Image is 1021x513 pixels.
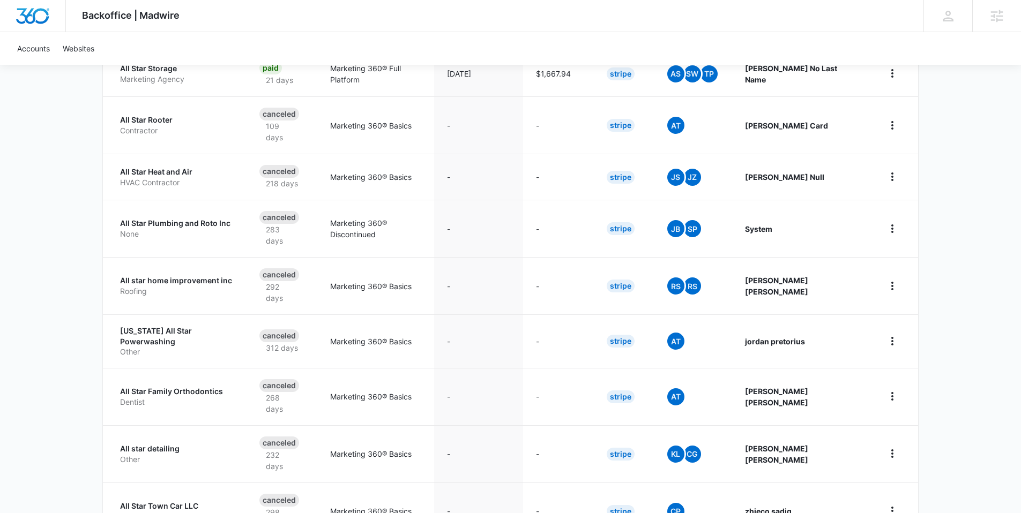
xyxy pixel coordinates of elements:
[56,32,101,65] a: Websites
[259,342,304,353] p: 312 days
[330,171,421,183] p: Marketing 360® Basics
[330,63,421,85] p: Marketing 360® Full Platform
[607,119,635,132] div: Stripe
[667,117,684,134] span: At
[259,268,299,281] div: Canceled
[884,277,901,295] button: home
[745,224,772,233] strong: System
[745,121,828,130] strong: [PERSON_NAME] Card
[523,96,594,154] td: -
[120,275,234,296] a: All star home improvement incRoofing
[607,67,635,80] div: Stripe
[434,368,523,425] td: -
[120,115,234,125] p: All Star Rooter
[330,448,421,459] p: Marketing 360® Basics
[120,218,234,229] p: All Star Plumbing and Roto Inc
[884,445,901,462] button: home
[330,281,421,292] p: Marketing 360® Basics
[684,446,701,463] span: CG
[120,167,234,177] p: All Star Heat and Air
[330,120,421,131] p: Marketing 360® Basics
[523,154,594,200] td: -
[684,65,701,82] span: SW
[259,281,304,304] p: 292 days
[120,229,234,239] p: None
[120,115,234,135] a: All Star RooterContractor
[120,346,234,357] p: Other
[523,257,594,314] td: -
[607,390,635,403] div: Stripe
[667,446,684,463] span: KL
[82,10,180,21] span: Backoffice | Madwire
[745,444,808,464] strong: [PERSON_NAME] [PERSON_NAME]
[259,449,304,472] p: 232 days
[259,165,299,178] div: Canceled
[523,368,594,425] td: -
[434,200,523,257] td: -
[120,326,234,346] p: [US_STATE] All Star Powerwashing
[745,172,824,182] strong: [PERSON_NAME] Null
[607,448,635,461] div: Stripe
[607,335,635,348] div: Stripe
[120,177,234,188] p: HVAC Contractor
[523,314,594,368] td: -
[259,211,299,224] div: Canceled
[120,286,234,297] p: Roofing
[120,275,234,286] p: All star home improvement inc
[684,277,701,295] span: RS
[667,277,684,295] span: RS
[667,388,684,405] span: At
[330,217,421,240] p: Marketing 360® Discontinued
[607,222,635,235] div: Stripe
[259,329,299,342] div: Canceled
[745,64,837,84] strong: [PERSON_NAME] No Last Name
[684,169,701,186] span: JZ
[745,387,808,407] strong: [PERSON_NAME] [PERSON_NAME]
[259,392,304,414] p: 268 days
[120,443,234,464] a: All star detailingOther
[120,397,234,408] p: Dentist
[884,333,901,350] button: home
[120,167,234,187] a: All Star Heat and AirHVAC Contractor
[667,333,684,350] span: At
[745,276,808,296] strong: [PERSON_NAME] [PERSON_NAME]
[667,65,684,82] span: AS
[434,314,523,368] td: -
[259,62,282,74] div: Paid
[523,200,594,257] td: -
[684,220,701,237] span: SP
[884,65,901,82] button: home
[434,50,523,96] td: [DATE]
[120,386,234,397] p: All Star Family Orthodontics
[120,74,234,85] p: Marketing Agency
[259,494,299,507] div: Canceled
[120,386,234,407] a: All Star Family OrthodonticsDentist
[120,454,234,465] p: Other
[11,32,56,65] a: Accounts
[120,443,234,454] p: All star detailing
[884,117,901,134] button: home
[523,50,594,96] td: $1,667.94
[884,168,901,185] button: home
[667,169,684,186] span: JS
[259,108,299,120] div: Canceled
[434,96,523,154] td: -
[120,63,234,84] a: All Star StorageMarketing Agency
[259,178,304,189] p: 218 days
[330,391,421,402] p: Marketing 360® Basics
[884,388,901,405] button: home
[120,218,234,239] a: All Star Plumbing and Roto IncNone
[434,154,523,200] td: -
[700,65,718,82] span: TP
[434,257,523,314] td: -
[259,74,300,86] p: 21 days
[259,436,299,449] div: Canceled
[607,280,635,292] div: Stripe
[745,337,805,346] strong: jordan pretorius
[120,125,234,136] p: Contractor
[120,326,234,357] a: [US_STATE] All Star PowerwashingOther
[120,501,234,511] p: All Star Town Car LLC
[330,336,421,347] p: Marketing 360® Basics
[259,120,304,143] p: 109 days
[523,425,594,482] td: -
